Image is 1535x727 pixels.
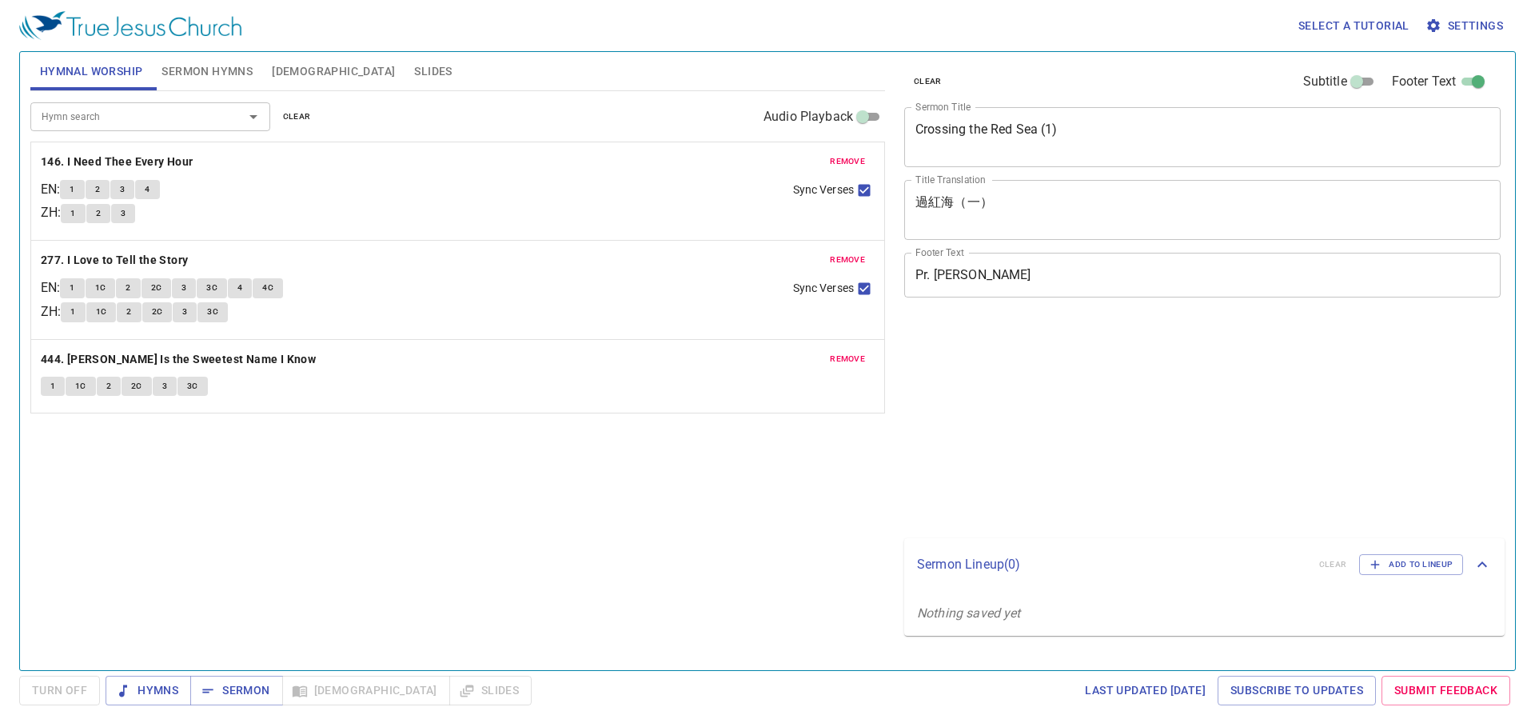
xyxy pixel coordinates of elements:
[41,152,196,172] button: 146. I Need Thee Every Hour
[1303,72,1347,91] span: Subtitle
[283,110,311,124] span: clear
[142,278,172,298] button: 2C
[96,305,107,319] span: 1C
[118,681,178,701] span: Hymns
[197,278,227,298] button: 3C
[904,72,951,91] button: clear
[177,377,208,396] button: 3C
[793,182,854,198] span: Sync Verses
[41,302,61,322] p: ZH :
[242,106,265,128] button: Open
[917,555,1306,574] p: Sermon Lineup ( 0 )
[120,182,125,197] span: 3
[106,379,111,393] span: 2
[272,62,395,82] span: [DEMOGRAPHIC_DATA]
[1085,681,1206,701] span: Last updated [DATE]
[145,182,150,197] span: 4
[262,281,273,295] span: 4C
[1392,72,1457,91] span: Footer Text
[111,204,135,223] button: 3
[121,206,126,221] span: 3
[70,281,74,295] span: 1
[117,302,141,322] button: 2
[182,305,187,319] span: 3
[1298,16,1409,36] span: Select a tutorial
[151,281,162,295] span: 2C
[19,11,241,40] img: True Jesus Church
[60,278,84,298] button: 1
[75,379,86,393] span: 1C
[153,377,177,396] button: 3
[1370,557,1453,572] span: Add to Lineup
[131,379,142,393] span: 2C
[86,204,110,223] button: 2
[764,107,853,126] span: Audio Playback
[830,154,865,169] span: remove
[187,379,198,393] span: 3C
[86,302,117,322] button: 1C
[95,182,100,197] span: 2
[1292,11,1416,41] button: Select a tutorial
[181,281,186,295] span: 3
[1429,16,1503,36] span: Settings
[142,302,173,322] button: 2C
[110,180,134,199] button: 3
[1422,11,1509,41] button: Settings
[60,180,84,199] button: 1
[173,302,197,322] button: 3
[126,305,131,319] span: 2
[95,281,106,295] span: 1C
[61,204,85,223] button: 1
[41,250,189,270] b: 277. I Love to Tell the Story
[1218,676,1376,705] a: Subscribe to Updates
[915,122,1489,152] textarea: Crossing the Red Sea (1)
[1359,554,1463,575] button: Add to Lineup
[41,350,316,369] b: 444. [PERSON_NAME] Is the Sweetest Name I Know
[820,250,875,270] button: remove
[66,377,96,396] button: 1C
[1381,676,1510,705] a: Submit Feedback
[207,305,218,319] span: 3C
[70,305,75,319] span: 1
[41,350,319,369] button: 444. [PERSON_NAME] Is the Sweetest Name I Know
[41,278,60,298] p: EN :
[41,250,191,270] button: 277. I Love to Tell the Story
[414,62,452,82] span: Slides
[122,377,152,396] button: 2C
[904,538,1505,591] div: Sermon Lineup(0)clearAdd to Lineup
[1230,681,1363,701] span: Subscribe to Updates
[237,281,242,295] span: 4
[830,253,865,267] span: remove
[50,379,55,393] span: 1
[203,681,269,701] span: Sermon
[61,302,85,322] button: 1
[1078,676,1212,705] a: Last updated [DATE]
[106,676,191,705] button: Hymns
[41,180,60,199] p: EN :
[96,206,101,221] span: 2
[41,377,65,396] button: 1
[915,194,1489,225] textarea: 過紅海（一）
[273,107,321,126] button: clear
[40,62,143,82] span: Hymnal Worship
[253,278,283,298] button: 4C
[116,278,140,298] button: 2
[86,278,116,298] button: 1C
[197,302,228,322] button: 3C
[1394,681,1497,701] span: Submit Feedback
[161,62,253,82] span: Sermon Hymns
[190,676,282,705] button: Sermon
[135,180,159,199] button: 4
[914,74,942,89] span: clear
[172,278,196,298] button: 3
[206,281,217,295] span: 3C
[86,180,110,199] button: 2
[228,278,252,298] button: 4
[820,350,875,369] button: remove
[70,182,74,197] span: 1
[898,314,1383,533] iframe: from-child
[41,152,193,172] b: 146. I Need Thee Every Hour
[152,305,163,319] span: 2C
[97,377,121,396] button: 2
[820,152,875,171] button: remove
